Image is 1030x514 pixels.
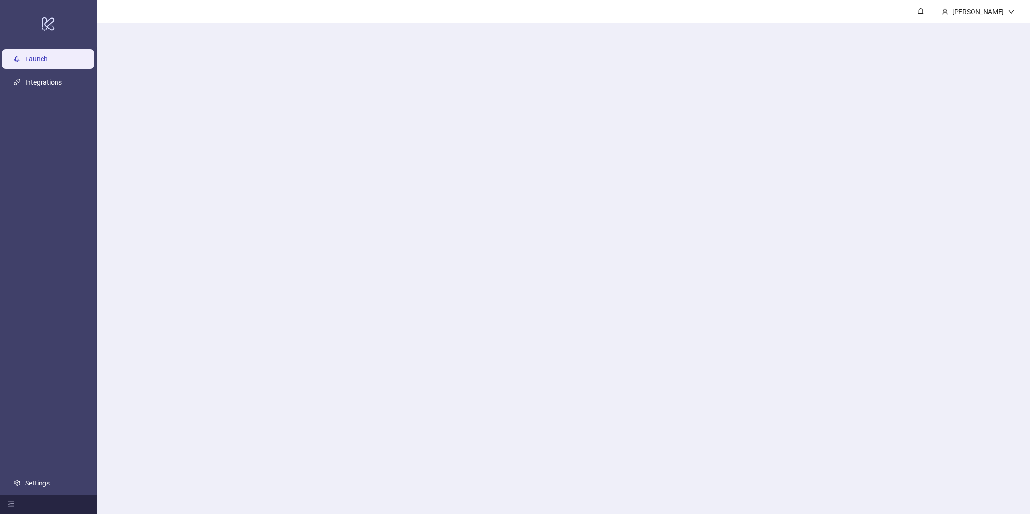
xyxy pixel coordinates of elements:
[942,8,948,15] span: user
[25,55,48,63] a: Launch
[1008,8,1015,15] span: down
[948,6,1008,17] div: [PERSON_NAME]
[25,479,50,487] a: Settings
[8,501,14,508] span: menu-fold
[25,78,62,86] a: Integrations
[917,8,924,14] span: bell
